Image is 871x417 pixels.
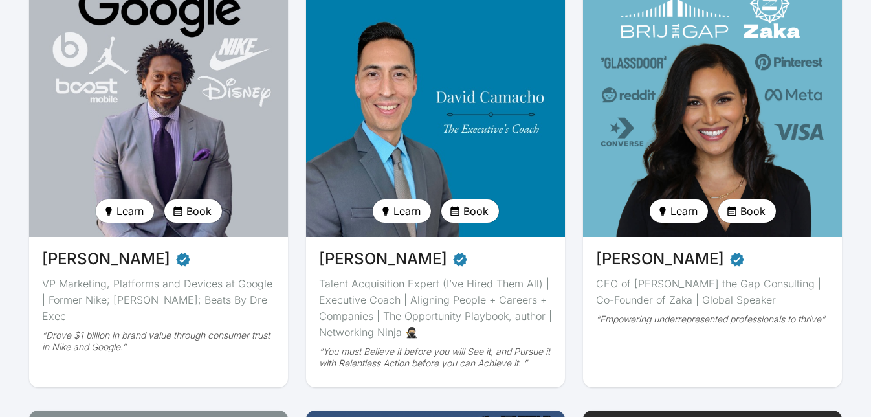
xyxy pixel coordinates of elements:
[596,276,829,308] div: CEO of [PERSON_NAME] the Gap Consulting | Co-Founder of Zaka | Global Speaker
[670,203,698,219] span: Learn
[729,247,745,271] span: Verified partner - Devika Brij
[116,203,144,219] span: Learn
[42,330,275,353] div: “Drove $1 billion in brand value through consumer trust in Nike and Google.”
[441,199,499,223] button: Book
[175,247,191,271] span: Verified partner - Daryl Butler
[650,199,708,223] button: Learn
[718,199,776,223] button: Book
[596,247,724,271] span: [PERSON_NAME]
[393,203,421,219] span: Learn
[373,199,431,223] button: Learn
[463,203,489,219] span: Book
[164,199,222,223] button: Book
[96,199,154,223] button: Learn
[319,247,447,271] span: [PERSON_NAME]
[596,313,829,325] div: “Empowering underrepresented professionals to thrive”
[452,247,468,271] span: Verified partner - David Camacho
[319,346,552,369] div: “You must Believe it before you will See it, and Pursue it with Relentless Action before you can ...
[186,203,212,219] span: Book
[42,247,170,271] span: [PERSON_NAME]
[42,276,275,324] div: VP Marketing, Platforms and Devices at Google | Former Nike; [PERSON_NAME]; Beats By Dre Exec
[319,276,552,341] div: Talent Acquisition Expert (I’ve Hired Them All) | Executive Coach | Aligning People + Careers + C...
[740,203,766,219] span: Book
